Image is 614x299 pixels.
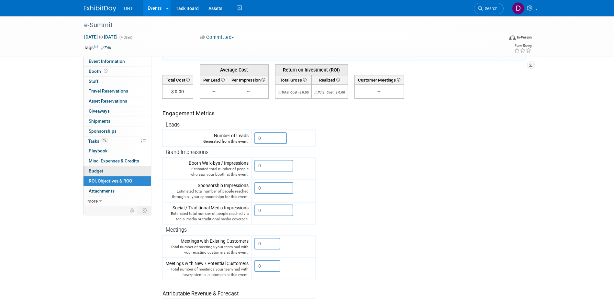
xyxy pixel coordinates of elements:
a: Misc. Expenses & Credits [84,156,151,166]
span: Attachments [89,188,115,194]
span: Leads [166,122,180,128]
div: Total number of meetings your team had with new/potential customers at this event. [165,267,249,278]
div: Meetings with Existing Customers [165,238,249,255]
a: Asset Reservations [84,96,151,106]
td: $ 0.00 [162,85,193,99]
span: Sponsorships [89,128,117,134]
span: Meetings [166,227,187,233]
a: Search [474,3,504,14]
span: Brand Impressions [166,149,208,155]
td: Toggle Event Tabs [138,206,151,215]
div: Estimated total number of people who saw your booth at this event. [165,166,249,177]
a: Booth [84,67,151,76]
span: Giveaways [89,108,110,114]
div: Estimated total number of people reached through all your sponsorships for this event. [165,189,249,200]
a: Playbook [84,146,151,156]
div: Meetings with New / Potential Customers [165,260,249,278]
div: Estimated total number of people reached via social media or traditional media coverage. [165,211,249,222]
span: ROI, Objectives & ROO [89,178,132,183]
img: Format-Inperson.png [509,35,516,40]
img: Danae Gullicksen [512,2,524,15]
a: more [84,196,151,206]
img: ExhibitDay [84,6,116,12]
div: In-Person [517,35,532,40]
div: Sponsorship Impressions [165,182,249,200]
span: to [98,34,104,39]
th: Return on Investment (ROI) [275,64,348,75]
th: Average Cost [200,64,268,75]
td: Tags [84,44,111,51]
a: Budget [84,166,151,176]
a: Travel Reservations [84,86,151,96]
div: Generated from this event. [165,139,249,144]
span: Search [483,6,497,11]
th: Per Impression [228,75,268,84]
a: Tasks0% [84,137,151,146]
th: Realized [311,75,348,84]
div: Event Rating [514,44,531,48]
span: Budget [89,168,103,173]
span: URT [124,6,133,11]
th: Total Gross [275,75,311,84]
a: Attachments [84,186,151,196]
td: Personalize Event Tab Strip [127,206,138,215]
div: The Total Cost for this event needs to be greater than 0.00 in order for ROI to get calculated. S... [278,88,309,95]
div: The Total Cost for this event needs to be greater than 0.00 in order for ROI to get calculated. S... [314,88,345,95]
div: -- [357,88,401,95]
span: Travel Reservations [89,88,128,94]
div: Social / Traditional Media Impressions [165,205,249,222]
button: Committed [198,34,237,41]
div: Number of Leads [165,132,249,144]
span: -- [212,89,216,94]
div: Booth Walk-bys / Impressions [165,160,249,177]
span: Misc. Expenses & Credits [89,158,139,163]
a: Edit [101,46,111,50]
span: -- [247,89,250,94]
a: Giveaways [84,106,151,116]
span: Booth not reserved yet [103,69,109,73]
span: Booth [89,69,109,74]
span: Staff [89,79,98,84]
th: Total Cost [162,75,193,84]
a: Sponsorships [84,127,151,136]
span: Tasks [88,138,108,144]
span: Asset Reservations [89,98,127,104]
span: (4 days) [119,35,132,39]
span: Playbook [89,148,107,153]
div: Total number of meetings your team had with your existing customers at this event. [165,244,249,255]
th: Customer Meetings [354,75,404,84]
div: Engagement Metrics [162,109,313,117]
div: e-Summit [82,19,494,31]
a: ROI, Objectives & ROO [84,176,151,186]
span: Shipments [89,118,110,124]
a: Staff [84,77,151,86]
span: more [87,198,98,204]
a: Shipments [84,116,151,126]
div: Attributable Revenue & Forecast [162,282,312,298]
span: [DATE] [DATE] [84,34,118,40]
div: Event Format [465,34,532,43]
a: Event Information [84,57,151,66]
th: Per Lead [200,75,228,84]
span: 0% [101,138,108,143]
span: Event Information [89,59,125,64]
